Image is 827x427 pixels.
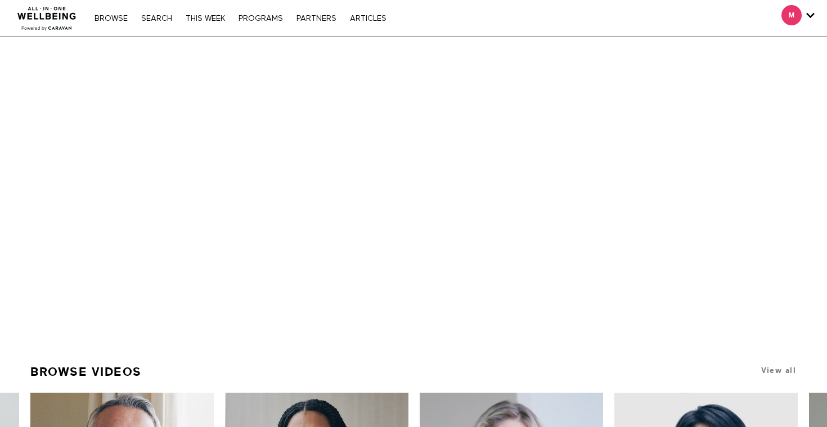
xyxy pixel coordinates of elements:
a: THIS WEEK [180,15,231,23]
a: Search [136,15,178,23]
a: View all [761,366,796,375]
a: PROGRAMS [233,15,289,23]
a: Browse Videos [30,360,142,384]
a: PARTNERS [291,15,342,23]
nav: Primary [89,12,392,24]
a: ARTICLES [344,15,392,23]
a: Browse [89,15,133,23]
